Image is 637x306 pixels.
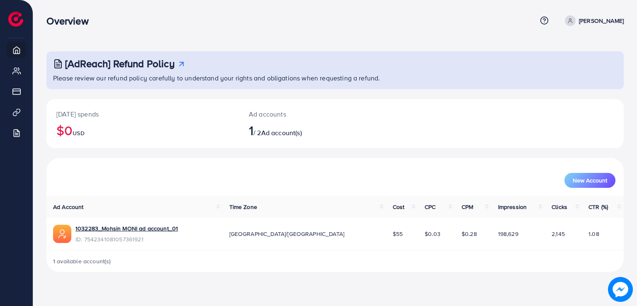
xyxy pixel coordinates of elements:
[229,230,345,238] span: [GEOGRAPHIC_DATA]/[GEOGRAPHIC_DATA]
[53,225,71,243] img: ic-ads-acc.e4c84228.svg
[579,16,624,26] p: [PERSON_NAME]
[573,177,607,183] span: New Account
[65,58,175,70] h3: [AdReach] Refund Policy
[462,230,477,238] span: $0.28
[53,73,619,83] p: Please review our refund policy carefully to understand your rights and obligations when requesti...
[249,109,373,119] p: Ad accounts
[73,129,84,137] span: USD
[425,230,440,238] span: $0.03
[462,203,473,211] span: CPM
[56,109,229,119] p: [DATE] spends
[75,235,178,243] span: ID: 7542341081057361921
[588,203,608,211] span: CTR (%)
[425,203,435,211] span: CPC
[8,12,23,27] img: logo
[564,173,615,188] button: New Account
[75,224,178,233] a: 1032283_Mohsin MONI ad account_01
[249,122,373,138] h2: / 2
[229,203,257,211] span: Time Zone
[53,203,84,211] span: Ad Account
[552,203,567,211] span: Clicks
[393,203,405,211] span: Cost
[588,230,599,238] span: 1.08
[46,15,95,27] h3: Overview
[498,203,527,211] span: Impression
[261,128,302,137] span: Ad account(s)
[56,122,229,138] h2: $0
[53,257,111,265] span: 1 available account(s)
[393,230,403,238] span: $55
[562,15,624,26] a: [PERSON_NAME]
[498,230,518,238] span: 198,629
[249,121,253,140] span: 1
[552,230,565,238] span: 2,145
[608,277,633,302] img: image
